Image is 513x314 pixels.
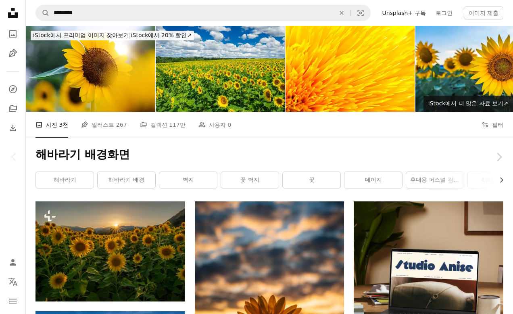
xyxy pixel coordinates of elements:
a: 해가 지는 배경에 해바라기 밭 [35,248,185,255]
a: 꽃 벽지 [221,172,279,188]
a: 벽지 [159,172,217,188]
a: iStock에서 프리미엄 이미지 찾아보기|iStock에서 20% 할인↗ [26,26,199,45]
div: iStock에서 20% 할인 ↗ [31,31,194,40]
a: 해바라기 [36,172,94,188]
a: 일러스트 267 [81,112,127,138]
button: 메뉴 [5,293,21,309]
button: 시각적 검색 [351,5,370,21]
a: 컬렉션 [5,100,21,117]
img: Stunning sunflower field in sunny summer day, aerial view [156,26,285,112]
a: 컬렉션 117만 [140,112,186,138]
span: 117만 [169,120,186,129]
img: Close-up of 노란색 해바라기 꽃잎 [286,26,415,112]
a: 로그인 / 가입 [5,254,21,270]
button: 삭제 [333,5,350,21]
a: 탐색 [5,81,21,97]
span: 0 [227,120,231,129]
button: 필터 [482,112,503,138]
img: 해가 지는 배경에 해바라기 밭 [35,201,185,301]
a: iStock에서 더 많은 자료 보기↗ [423,96,513,112]
button: 언어 [5,274,21,290]
button: Unsplash 검색 [36,5,50,21]
a: 다음 [485,118,513,196]
a: 로그인 [431,6,457,19]
h1: 해바라기 배경화면 [35,147,503,162]
img: Sunflowers blooming in the field [26,26,155,112]
span: iStock에서 프리미엄 이미지 찾아보기 | [33,32,131,38]
a: 꽃 [283,172,340,188]
a: 일러스트 [5,45,21,61]
a: 해바라기 배경 [98,172,155,188]
a: 사진 [5,26,21,42]
a: Unsplash+ 구독 [377,6,430,19]
a: 데이지 [344,172,402,188]
a: 휴대용 퍼스널 컴퓨터 벽지 [406,172,464,188]
span: iStock에서 더 많은 자료 보기 ↗ [428,100,508,107]
a: 사용자 0 [198,112,231,138]
button: 이미지 제출 [464,6,503,19]
form: 사이트 전체에서 이미지 찾기 [35,5,371,21]
span: 267 [116,120,127,129]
